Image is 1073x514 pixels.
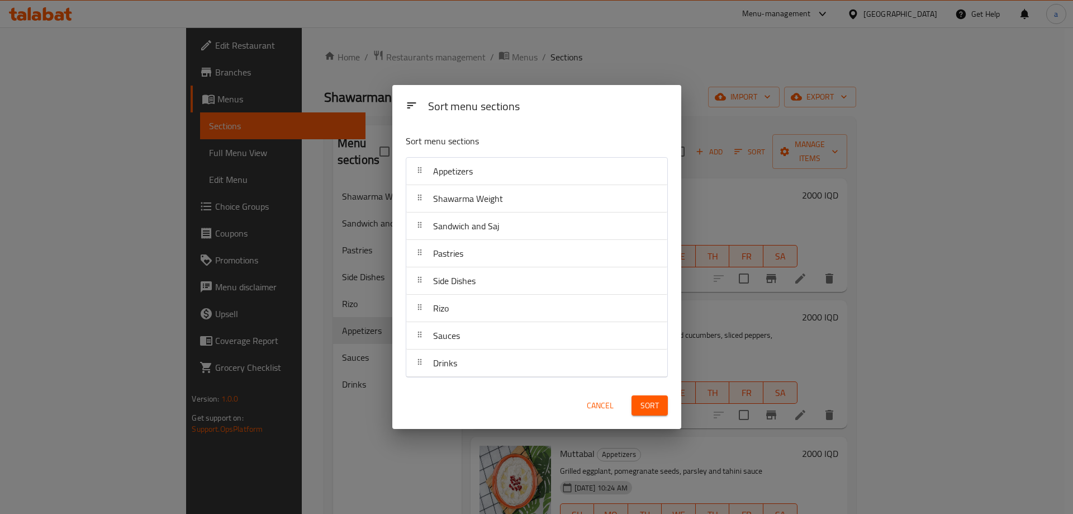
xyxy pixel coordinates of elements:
span: Cancel [587,399,614,413]
div: Sort menu sections [424,95,672,120]
span: Rizo [433,300,449,317]
div: Side Dishes [406,267,667,295]
span: Shawarma Weight [433,190,503,207]
span: Drinks [433,355,457,371]
div: Pastries [406,240,667,267]
span: Sauces [433,327,460,344]
div: Appetizers [406,158,667,185]
span: Pastries [433,245,463,262]
div: Sauces [406,322,667,350]
div: Shawarma Weight [406,185,667,213]
span: Sandwich and Saj [433,218,500,234]
p: Sort menu sections [406,134,614,148]
div: Sandwich and Saj [406,213,667,240]
button: Sort [632,395,668,416]
div: Rizo [406,295,667,322]
span: Sort [640,399,659,413]
span: Appetizers [433,163,473,180]
div: Drinks [406,350,667,377]
span: Side Dishes [433,272,476,289]
button: Cancel [582,395,618,416]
